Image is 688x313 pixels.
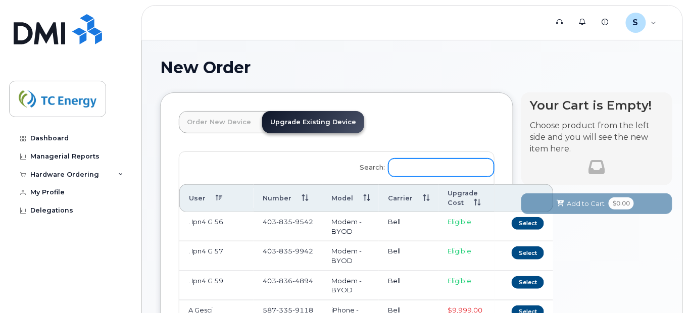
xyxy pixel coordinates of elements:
[179,111,259,133] a: Order New Device
[448,277,471,285] span: Eligible
[379,241,438,271] td: Bell
[179,241,254,271] td: . Ipn4 G 57
[179,184,254,213] th: User: activate to sort column descending
[322,241,379,271] td: Modem - BYOD
[644,269,680,305] iframe: Messenger Launcher
[292,277,313,285] span: 4894
[292,247,313,255] span: 9942
[609,197,634,210] span: $0.00
[292,218,313,226] span: 9542
[254,184,322,213] th: Number: activate to sort column ascending
[530,120,663,155] p: Choose product from the left side and you will see the new item here.
[379,212,438,241] td: Bell
[276,277,292,285] span: 836
[353,152,494,180] label: Search:
[263,218,313,226] span: 403
[521,193,672,214] button: Add to Cart $0.00
[448,247,471,255] span: Eligible
[567,199,605,208] span: Add to Cart
[322,184,379,213] th: Model: activate to sort column ascending
[438,184,495,213] th: Upgrade Cost: activate to sort column ascending
[379,271,438,300] td: Bell
[512,217,544,230] button: Select
[160,59,664,76] h1: New Order
[512,276,544,289] button: Select
[388,159,494,177] input: Search:
[262,111,364,133] a: Upgrade Existing Device
[322,271,379,300] td: Modem - BYOD
[512,246,544,259] button: Select
[448,218,471,226] span: Eligible
[263,277,313,285] span: 403
[276,247,292,255] span: 835
[276,218,292,226] span: 835
[179,212,254,241] td: . Ipn4 G 56
[322,212,379,241] td: Modem - BYOD
[379,184,438,213] th: Carrier: activate to sort column ascending
[263,247,313,255] span: 403
[530,98,663,112] h4: Your Cart is Empty!
[179,271,254,300] td: . Ipn4 G 59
